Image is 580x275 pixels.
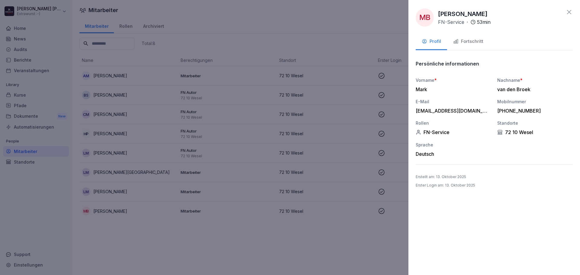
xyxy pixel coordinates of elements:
div: Mobilnummer [497,98,573,105]
div: [EMAIL_ADDRESS][DOMAIN_NAME] [416,108,488,114]
div: E-Mail [416,98,491,105]
p: 53 min [477,18,491,26]
div: Sprache [416,142,491,148]
button: Profil [416,34,447,50]
p: FN-Service [438,18,464,26]
div: Vorname [416,77,491,83]
p: Persönliche informationen [416,61,479,67]
div: Rollen [416,120,491,126]
p: Erster Login am : 13. Oktober 2025 [416,183,475,188]
div: Mark [416,86,488,92]
div: 72 10 Wesel [497,129,573,135]
p: [PERSON_NAME] [438,9,488,18]
div: [PHONE_NUMBER] [497,108,570,114]
div: Deutsch [416,151,491,157]
div: Nachname [497,77,573,83]
div: · [438,18,491,26]
div: MB [416,8,434,27]
div: Fortschritt [453,38,483,45]
button: Fortschritt [447,34,489,50]
div: Profil [422,38,441,45]
p: Erstellt am : 13. Oktober 2025 [416,174,466,180]
div: van den Broek [497,86,570,92]
div: FN-Service [416,129,491,135]
div: Standorte [497,120,573,126]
